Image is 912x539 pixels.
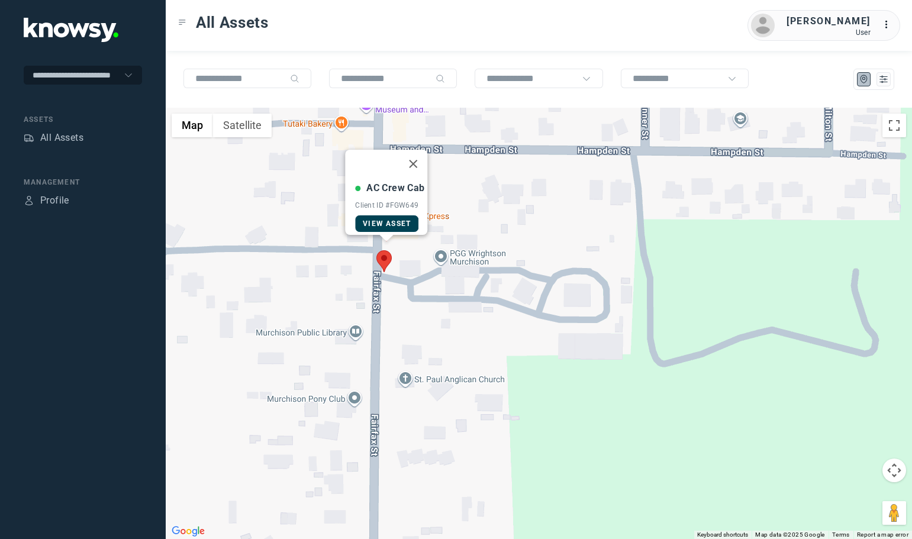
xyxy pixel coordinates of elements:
[169,524,208,539] a: Open this area in Google Maps (opens a new window)
[24,18,118,42] img: Application Logo
[787,28,871,37] div: User
[40,193,69,208] div: Profile
[40,131,83,145] div: All Assets
[178,18,186,27] div: Toggle Menu
[857,531,908,538] a: Report a map error
[883,20,895,29] tspan: ...
[24,193,69,208] a: ProfileProfile
[832,531,850,538] a: Terms (opens in new tab)
[882,501,906,525] button: Drag Pegman onto the map to open Street View
[24,133,34,143] div: Assets
[24,177,142,188] div: Management
[859,74,869,85] div: Map
[751,14,775,37] img: avatar.png
[882,18,897,32] div: :
[363,220,411,228] span: View Asset
[290,74,299,83] div: Search
[787,14,871,28] div: [PERSON_NAME]
[878,74,889,85] div: List
[697,531,748,539] button: Keyboard shortcuts
[399,150,427,178] button: Close
[24,195,34,206] div: Profile
[172,114,213,137] button: Show street map
[355,215,418,232] a: View Asset
[355,201,424,209] div: Client ID #FGW649
[24,114,142,125] div: Assets
[882,459,906,482] button: Map camera controls
[882,18,897,34] div: :
[882,114,906,137] button: Toggle fullscreen view
[169,524,208,539] img: Google
[213,114,272,137] button: Show satellite imagery
[436,74,445,83] div: Search
[366,181,424,195] div: AC Crew Cab
[755,531,824,538] span: Map data ©2025 Google
[24,131,83,145] a: AssetsAll Assets
[196,12,269,33] span: All Assets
